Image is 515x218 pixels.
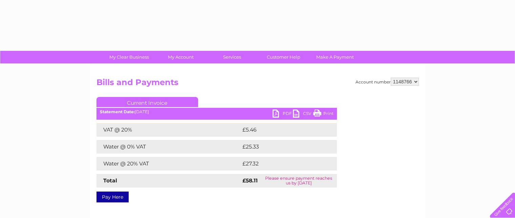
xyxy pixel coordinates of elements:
a: CSV [293,110,313,119]
h2: Bills and Payments [96,78,419,91]
td: VAT @ 20% [96,123,241,137]
a: Pay Here [96,192,129,202]
div: Account number [356,78,419,86]
td: £27.32 [241,157,323,171]
a: My Clear Business [101,51,157,63]
a: PDF [273,110,293,119]
td: £25.33 [241,140,323,154]
a: My Account [153,51,209,63]
strong: £58.11 [242,177,258,184]
td: £5.46 [241,123,321,137]
a: Print [313,110,334,119]
td: Water @ 0% VAT [96,140,241,154]
a: Customer Help [256,51,312,63]
a: Make A Payment [307,51,363,63]
a: Services [204,51,260,63]
b: Statement Date: [100,109,135,114]
div: [DATE] [96,110,337,114]
td: Please ensure payment reaches us by [DATE] [261,174,337,187]
td: Water @ 20% VAT [96,157,241,171]
strong: Total [103,177,117,184]
a: Current Invoice [96,97,198,107]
